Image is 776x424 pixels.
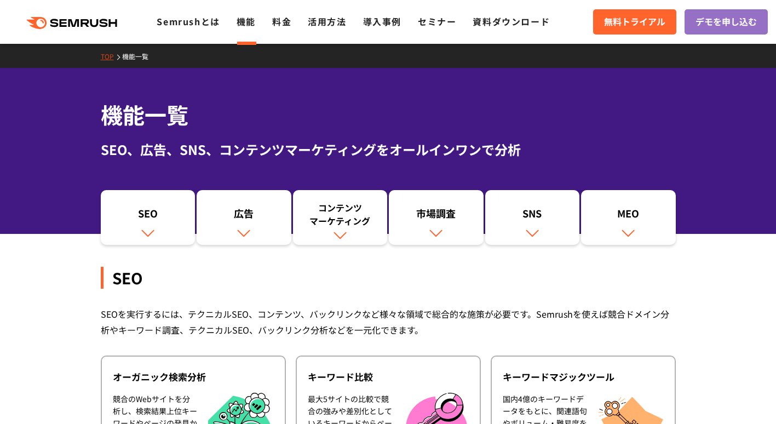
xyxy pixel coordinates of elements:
div: MEO [587,207,670,225]
a: 導入事例 [363,15,401,28]
a: 活用方法 [308,15,346,28]
div: キーワード比較 [308,370,469,383]
a: 機能一覧 [122,51,157,61]
div: SEOを実行するには、テクニカルSEO、コンテンツ、バックリンクなど様々な領域で総合的な施策が必要です。Semrushを使えば競合ドメイン分析やキーワード調査、テクニカルSEO、バックリンク分析... [101,306,676,338]
div: 市場調査 [394,207,478,225]
a: 広告 [197,190,291,245]
h1: 機能一覧 [101,99,676,131]
a: 無料トライアル [593,9,676,35]
a: SEO [101,190,196,245]
a: 機能 [237,15,256,28]
a: MEO [581,190,676,245]
div: SEO、広告、SNS、コンテンツマーケティングをオールインワンで分析 [101,140,676,159]
div: SEO [106,207,190,225]
div: キーワードマジックツール [503,370,664,383]
div: オーガニック検索分析 [113,370,274,383]
a: SNS [485,190,580,245]
div: 広告 [202,207,286,225]
a: セミナー [418,15,456,28]
div: SEO [101,267,676,289]
a: 料金 [272,15,291,28]
a: 市場調査 [389,190,484,245]
span: デモを申し込む [695,15,757,29]
a: Semrushとは [157,15,220,28]
span: 無料トライアル [604,15,665,29]
div: SNS [491,207,574,225]
a: TOP [101,51,122,61]
a: 資料ダウンロード [473,15,550,28]
div: コンテンツ マーケティング [298,201,382,227]
a: コンテンツマーケティング [293,190,388,245]
a: デモを申し込む [685,9,768,35]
